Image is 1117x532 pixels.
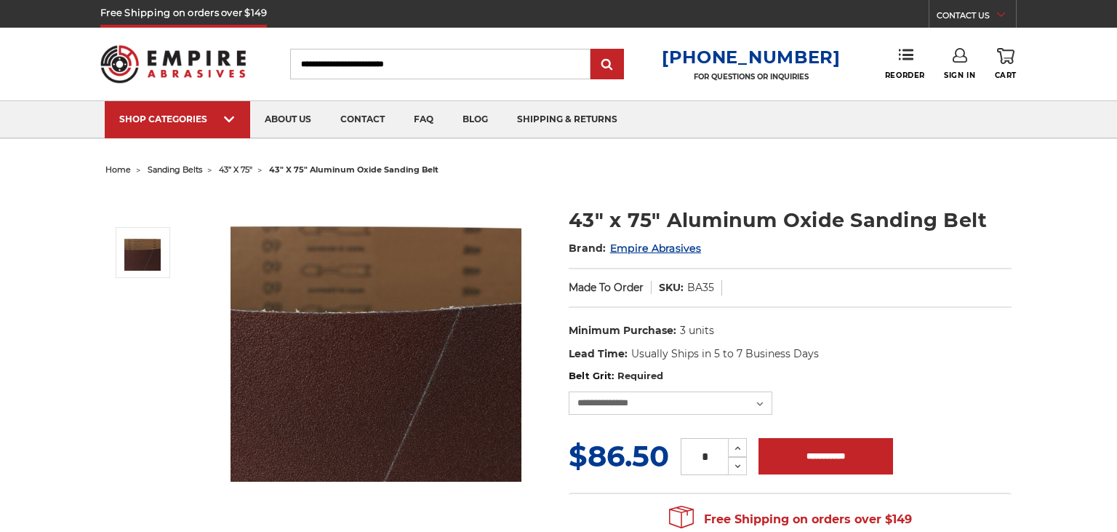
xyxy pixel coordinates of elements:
[662,47,841,68] a: [PHONE_NUMBER]
[326,101,399,138] a: contact
[593,50,622,79] input: Submit
[269,164,439,175] span: 43" x 75" aluminum oxide sanding belt
[631,346,819,362] dd: Usually Ships in 5 to 7 Business Days
[569,242,606,255] span: Brand:
[569,438,669,474] span: $86.50
[885,71,925,80] span: Reorder
[680,323,714,338] dd: 3 units
[569,206,1012,234] h1: 43" x 75" Aluminum Oxide Sanding Belt
[687,280,714,295] dd: BA35
[944,71,975,80] span: Sign In
[617,370,663,381] small: Required
[569,369,1012,384] label: Belt Grit:
[659,280,684,295] dt: SKU:
[105,164,131,175] a: home
[995,71,1017,80] span: Cart
[119,114,236,124] div: SHOP CATEGORIES
[124,234,161,271] img: 43" x 75" Aluminum Oxide Sanding Belt
[231,191,521,482] img: 43" x 75" Aluminum Oxide Sanding Belt
[100,36,246,92] img: Empire Abrasives
[250,101,326,138] a: about us
[219,164,252,175] a: 43” x 75"
[610,242,701,255] a: Empire Abrasives
[503,101,632,138] a: shipping & returns
[885,48,925,79] a: Reorder
[569,346,628,362] dt: Lead Time:
[569,281,644,294] span: Made To Order
[448,101,503,138] a: blog
[569,323,676,338] dt: Minimum Purchase:
[148,164,202,175] a: sanding belts
[399,101,448,138] a: faq
[937,7,1016,28] a: CONTACT US
[662,72,841,82] p: FOR QUESTIONS OR INQUIRIES
[995,48,1017,80] a: Cart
